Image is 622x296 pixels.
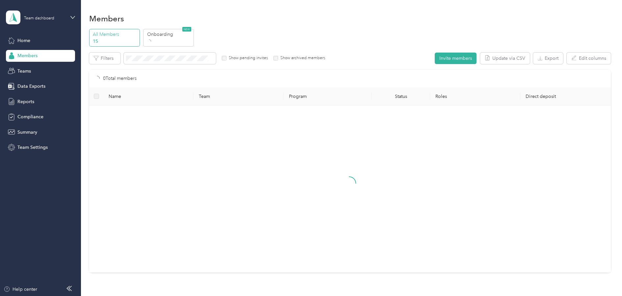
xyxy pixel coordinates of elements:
p: All Members [93,31,138,38]
th: Program [284,87,372,105]
button: Help center [4,286,37,293]
button: Update via CSV [480,53,530,64]
span: Reports [17,98,34,105]
span: Name [109,94,188,99]
span: Home [17,37,30,44]
th: Team [194,87,284,105]
button: Export [533,53,563,64]
span: Members [17,52,38,59]
label: Show archived members [278,55,325,61]
span: Teams [17,68,31,75]
h1: Members [89,15,124,22]
p: 0 Total members [103,75,137,82]
span: Team Settings [17,144,48,151]
button: Filters [89,53,120,64]
iframe: Everlance-gr Chat Button Frame [585,259,622,296]
span: Summary [17,129,37,136]
span: Compliance [17,113,43,120]
div: Team dashboard [24,16,54,20]
th: Name [103,87,194,105]
p: Onboarding [147,31,192,38]
button: Edit columns [567,53,611,64]
button: Invite members [435,53,477,64]
th: Status [372,87,430,105]
span: Data Exports [17,83,45,90]
th: Roles [430,87,520,105]
span: NEW [182,27,191,32]
th: Direct deposit [520,87,610,105]
p: 15 [93,38,138,45]
label: Show pending invites [226,55,268,61]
